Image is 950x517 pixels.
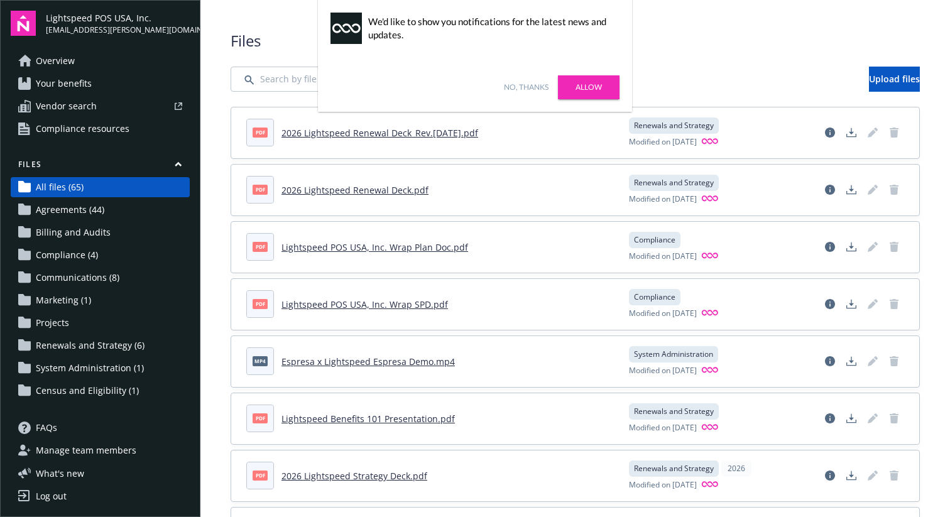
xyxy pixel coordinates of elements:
span: Compliance (4) [36,245,98,265]
div: Log out [36,486,67,506]
span: Billing and Audits [36,222,111,242]
span: Projects [36,313,69,333]
a: Download document [841,465,861,486]
span: pdf [253,242,268,251]
span: Delete document [884,465,904,486]
span: Manage team members [36,440,136,460]
span: Compliance [634,291,675,303]
a: Download document [841,294,861,314]
span: Edit document [863,122,883,143]
a: Lightspeed Benefits 101 Presentation.pdf [281,413,455,425]
span: Agreements (44) [36,200,104,220]
a: Billing and Audits [11,222,190,242]
span: Delete document [884,237,904,257]
span: Modified on [DATE] [629,365,697,377]
button: Files [11,159,190,175]
span: Upload files [869,73,920,85]
span: pdf [253,299,268,308]
a: All files (65) [11,177,190,197]
div: We'd like to show you notifications for the latest news and updates. [368,15,613,41]
a: No, thanks [504,82,549,93]
span: System Administration [634,349,713,360]
span: Modified on [DATE] [629,193,697,205]
span: All files (65) [36,177,84,197]
a: Delete document [884,180,904,200]
a: View file details [820,351,840,371]
span: Edit document [863,408,883,428]
span: Edit document [863,351,883,371]
a: 2026 Lightspeed Strategy Deck.pdf [281,470,427,482]
a: Edit document [863,294,883,314]
span: Census and Eligibility (1) [36,381,139,401]
a: FAQs [11,418,190,438]
a: Renewals and Strategy (6) [11,335,190,356]
a: Projects [11,313,190,333]
span: Renewals and Strategy [634,177,714,188]
a: Communications (8) [11,268,190,288]
a: Your benefits [11,73,190,94]
span: Files [231,30,920,52]
a: Manage team members [11,440,190,460]
span: Renewals and Strategy (6) [36,335,145,356]
span: Edit document [863,237,883,257]
a: Compliance resources [11,119,190,139]
span: Modified on [DATE] [629,136,697,148]
span: Communications (8) [36,268,119,288]
a: View file details [820,237,840,257]
a: Download document [841,351,861,371]
span: mp4 [253,356,268,366]
button: Lightspeed POS USA, Inc.[EMAIL_ADDRESS][PERSON_NAME][DOMAIN_NAME] [46,11,190,36]
span: Vendor search [36,96,97,116]
span: Modified on [DATE] [629,308,697,320]
a: Vendor search [11,96,190,116]
a: Census and Eligibility (1) [11,381,190,401]
span: Modified on [DATE] [629,251,697,263]
span: Compliance [634,234,675,246]
span: FAQs [36,418,57,438]
a: Lightspeed POS USA, Inc. Wrap SPD.pdf [281,298,448,310]
span: Modified on [DATE] [629,479,697,491]
span: [EMAIL_ADDRESS][PERSON_NAME][DOMAIN_NAME] [46,24,190,36]
a: Allow [558,75,620,99]
span: pdf [253,413,268,423]
a: View file details [820,465,840,486]
a: Overview [11,51,190,71]
button: What's new [11,467,104,480]
span: pdf [253,471,268,480]
span: Delete document [884,351,904,371]
span: Your benefits [36,73,92,94]
a: View file details [820,408,840,428]
span: Delete document [884,122,904,143]
a: Lightspeed POS USA, Inc. Wrap Plan Doc.pdf [281,241,468,253]
span: What ' s new [36,467,84,480]
a: View file details [820,122,840,143]
a: 2026 Lightspeed Renewal Deck.pdf [281,184,429,196]
span: Renewals and Strategy [634,120,714,131]
span: Marketing (1) [36,290,91,310]
span: Modified on [DATE] [629,422,697,434]
a: 2026 Lightspeed Renewal Deck_Rev.[DATE].pdf [281,127,478,139]
span: Delete document [884,408,904,428]
span: Edit document [863,465,883,486]
span: Edit document [863,180,883,200]
a: Agreements (44) [11,200,190,220]
span: Compliance resources [36,119,129,139]
div: 2026 [721,460,751,477]
input: Search by file name... [231,67,419,92]
a: Espresa x Lightspeed Espresa Demo.mp4 [281,356,455,367]
span: Delete document [884,294,904,314]
span: Overview [36,51,75,71]
a: Marketing (1) [11,290,190,310]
